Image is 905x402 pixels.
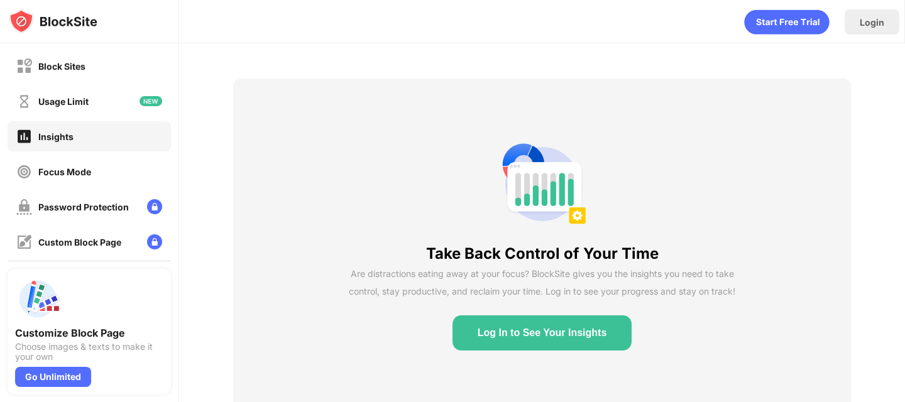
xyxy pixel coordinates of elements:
div: Password Protection [38,202,129,212]
div: Focus Mode [38,166,91,177]
div: Go Unlimited [15,367,91,387]
img: push-custom-page.svg [15,276,60,322]
img: focus-off.svg [16,164,32,180]
img: password-protection-off.svg [16,199,32,215]
div: Usage Limit [38,96,89,107]
button: Log In to See Your Insights [452,315,632,350]
div: Are distractions eating away at your focus? BlockSite gives you the insights you need to take con... [349,265,735,300]
div: Customize Block Page [15,327,163,339]
img: time-usage-off.svg [16,94,32,109]
img: customize-block-page-off.svg [16,234,32,250]
img: insights-on.svg [16,128,32,144]
div: Choose images & texts to make it your own [15,342,163,362]
img: logo-blocksite.svg [9,9,97,34]
img: lock-menu.svg [147,199,162,214]
img: lock-menu.svg [147,234,162,249]
img: new-icon.svg [140,96,162,106]
div: Take Back Control of Your Time [426,244,659,263]
img: block-off.svg [16,58,32,74]
div: Login [860,17,884,28]
img: insights-non-login-state.png [497,139,588,229]
div: animation [744,9,830,35]
div: Custom Block Page [38,237,121,247]
div: Insights [38,131,74,142]
div: Block Sites [38,61,85,72]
